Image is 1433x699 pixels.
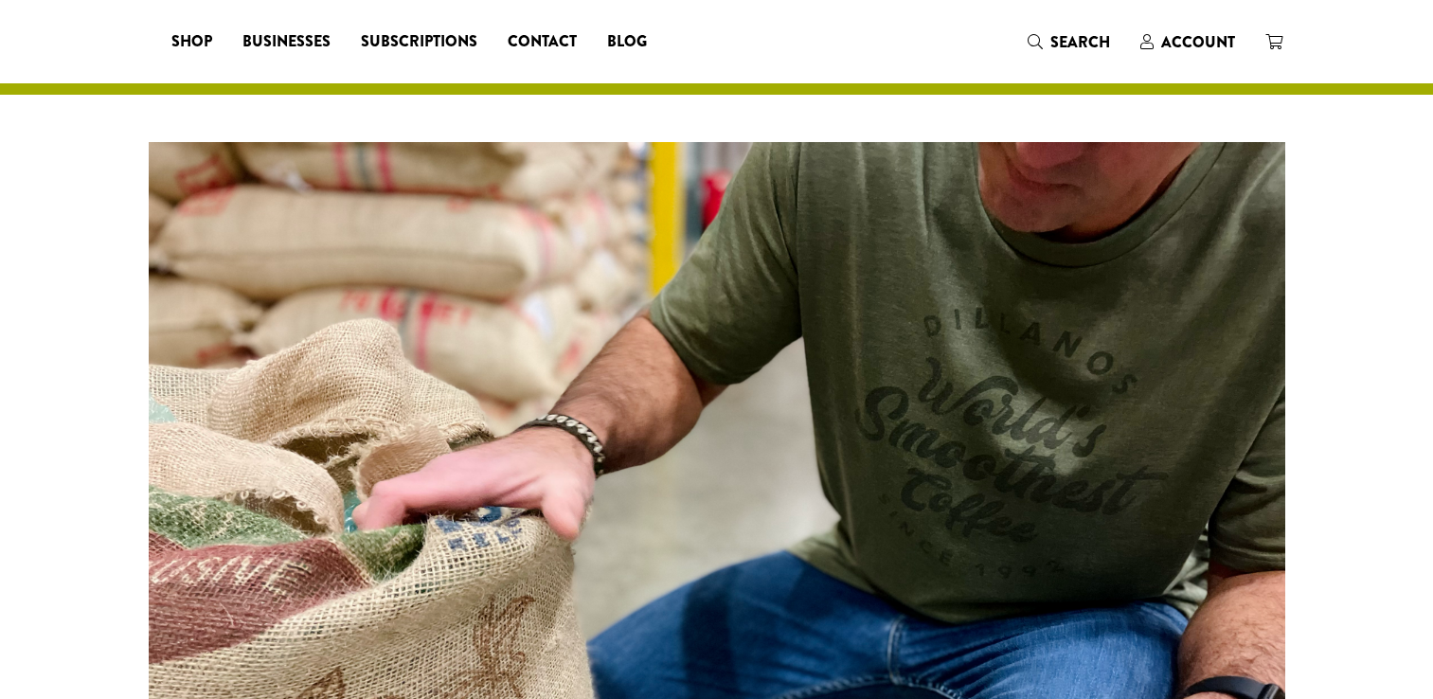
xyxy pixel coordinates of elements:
span: Search [1050,31,1110,53]
a: Shop [156,27,227,57]
span: Subscriptions [361,30,477,54]
span: Shop [171,30,212,54]
span: Businesses [242,30,331,54]
a: Search [1012,27,1125,58]
span: Account [1161,31,1235,53]
span: Blog [607,30,647,54]
span: Contact [508,30,577,54]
